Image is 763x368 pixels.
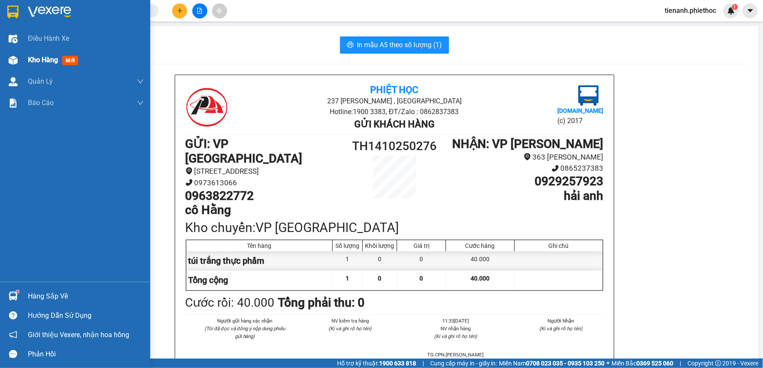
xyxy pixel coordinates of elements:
li: 237 [PERSON_NAME] , [GEOGRAPHIC_DATA] [255,96,534,106]
img: warehouse-icon [9,34,18,43]
sup: 1 [732,4,738,10]
span: | [680,359,681,368]
span: environment [524,153,531,160]
li: NV kiểm tra hàng [308,317,393,325]
span: Báo cáo [28,97,54,108]
button: caret-down [743,3,758,18]
div: Kho chuyển: VP [GEOGRAPHIC_DATA] [185,217,604,238]
img: logo-vxr [7,6,18,18]
span: | [423,359,424,368]
span: aim [216,8,222,14]
span: 1 [346,275,350,282]
h1: hải anh [447,189,603,203]
span: message [9,350,17,358]
div: Hướng dẫn sử dụng [28,309,144,322]
li: 0865237383 [447,163,603,174]
div: Khối lượng [365,242,395,249]
img: logo.jpg [185,85,228,128]
img: logo.jpg [11,11,54,54]
div: Hàng sắp về [28,290,144,303]
span: Kho hàng [28,56,58,64]
span: Tổng cộng [188,275,228,285]
span: 0 [378,275,382,282]
button: file-add [192,3,207,18]
li: NV nhận hàng [413,325,499,332]
span: Cung cấp máy in - giấy in: [430,359,497,368]
div: 0 [397,251,446,271]
li: TG.CPN.[PERSON_NAME] [413,351,499,359]
img: solution-icon [9,99,18,108]
span: ⚪️ [607,362,610,365]
span: printer [347,41,354,49]
span: Điều hành xe [28,33,70,44]
span: 40.000 [471,275,489,282]
i: (Kí và ghi rõ họ tên) [434,333,477,339]
img: icon-new-feature [727,7,735,15]
b: GỬI : VP [GEOGRAPHIC_DATA] [185,137,303,166]
li: 237 [PERSON_NAME] , [GEOGRAPHIC_DATA] [80,21,359,32]
li: (c) 2017 [557,115,603,126]
span: 0 [420,275,423,282]
li: [STREET_ADDRESS] [185,166,342,177]
strong: 1900 633 818 [379,360,416,367]
i: (Kí và ghi rõ họ tên) [329,326,372,332]
sup: 1 [16,290,19,293]
li: 11:33[DATE] [413,317,499,325]
button: plus [172,3,187,18]
span: phone [552,165,559,172]
li: Người gửi hàng xác nhận [203,317,288,325]
strong: 0708 023 035 - 0935 103 250 [526,360,605,367]
b: [DOMAIN_NAME] [557,107,603,114]
div: Cước rồi : 40.000 [185,293,275,312]
div: Số lượng [335,242,360,249]
i: (Kí và ghi rõ họ tên) [540,326,583,332]
div: Phản hồi [28,348,144,361]
img: warehouse-icon [9,77,18,86]
li: 363 [PERSON_NAME] [447,151,603,163]
i: (Tôi đã đọc và đồng ý nộp dung phiếu gửi hàng) [204,326,285,339]
span: environment [185,167,193,175]
div: Giá trị [399,242,444,249]
b: NHẬN : VP [PERSON_NAME] [453,137,604,151]
li: 0973613066 [185,177,342,189]
span: file-add [197,8,203,14]
b: Tổng phải thu: 0 [278,296,365,310]
span: In mẫu A5 theo số lượng (1) [357,39,442,50]
span: down [137,78,144,85]
strong: 0369 525 060 [637,360,674,367]
button: aim [212,3,227,18]
h1: cô Hằng [185,203,342,217]
li: Người Nhận [519,317,604,325]
span: copyright [715,360,721,366]
span: notification [9,331,17,339]
span: question-circle [9,311,17,320]
b: Phiệt Học [370,84,418,95]
button: printerIn mẫu A5 theo số lượng (1) [340,36,449,54]
span: Miền Nam [499,359,605,368]
div: Tên hàng [188,242,331,249]
span: caret-down [747,7,754,15]
img: warehouse-icon [9,56,18,65]
span: plus [177,8,183,14]
span: tienanh.phiethoc [658,5,723,16]
span: mới [62,56,78,65]
b: Gửi khách hàng [354,119,435,130]
span: phone [185,179,193,186]
div: 40.000 [446,251,514,271]
h1: 0929257923 [447,174,603,189]
div: 0 [363,251,397,271]
div: 1 [333,251,363,271]
h1: TH1410250276 [342,137,447,156]
li: Hotline: 1900 3383, ĐT/Zalo : 0862837383 [80,32,359,42]
div: Cước hàng [448,242,512,249]
span: down [137,100,144,106]
img: logo.jpg [578,85,599,106]
span: 1 [733,4,736,10]
h1: 0963822772 [185,189,342,203]
span: Hỗ trợ kỹ thuật: [337,359,416,368]
li: Hotline: 1900 3383, ĐT/Zalo : 0862837383 [255,106,534,117]
span: Quản Lý [28,76,53,87]
span: Miền Bắc [612,359,674,368]
span: Giới thiệu Vexere, nhận hoa hồng [28,329,129,340]
img: warehouse-icon [9,292,18,301]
